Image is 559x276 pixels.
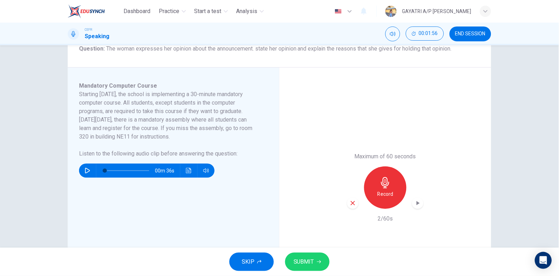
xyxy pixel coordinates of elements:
div: Mute [385,27,400,41]
h6: 2/60s [378,215,393,223]
span: 00m 36s [155,164,180,178]
button: Analysis [234,5,267,18]
span: Analysis [236,7,258,16]
button: Dashboard [121,5,154,18]
div: GAYATRI A/P [PERSON_NAME] [402,7,471,16]
button: 00:01:56 [406,27,444,41]
h1: Speaking [85,32,109,41]
img: EduSynch logo [68,4,105,18]
h6: Record [378,190,393,198]
h6: Maximum of 60 seconds [355,152,416,161]
a: EduSynch logo [68,4,121,18]
button: END SESSION [450,27,491,41]
span: The woman expresses her opinion about the announcement. state her opinion and explain the reasons... [106,45,452,52]
span: Mandatory Computer Course [79,82,157,89]
img: en [334,9,343,14]
span: Dashboard [124,7,151,16]
div: Open Intercom Messenger [535,252,552,269]
h6: Starting [DATE], the school is implementing a 30-minute mandatory computer course. All students, ... [79,90,259,141]
span: CEFR [85,27,92,32]
img: Profile picture [385,6,397,17]
button: Practice [156,5,189,18]
button: Click to see the audio transcription [183,164,194,178]
div: Hide [406,27,444,41]
span: Practice [159,7,180,16]
span: Start a test [194,7,222,16]
span: END SESSION [455,31,486,37]
button: Record [364,166,407,209]
h6: Listen to the following audio clip before answering the question : [79,149,259,158]
span: SUBMIT [294,257,314,267]
button: SUBMIT [285,253,330,271]
button: SKIP [229,253,274,271]
h6: Question : [79,45,480,53]
span: SKIP [242,257,254,267]
button: Start a test [192,5,231,18]
span: 00:01:56 [419,31,438,36]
